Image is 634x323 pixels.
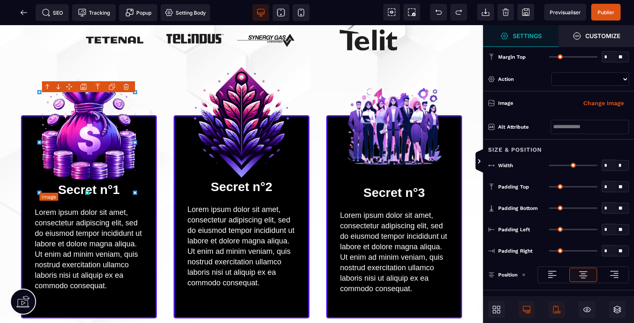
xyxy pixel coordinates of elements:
div: Image [498,99,564,107]
span: Screenshot [403,4,420,21]
img: 6277aacefe1142cdfd4818849107c650_S1.png [40,54,138,156]
span: Open Layers [609,301,626,318]
text: Lorem ipsum dolor sit amet, consectetur adipiscing elit, sed do eiusmod tempor incididunt ut labo... [187,177,296,265]
span: Padding Bottom [498,205,538,212]
span: Hide/Show Block [579,301,595,318]
span: Desktop Only [518,301,535,318]
button: Change Image [578,96,629,110]
span: Padding Left [498,226,530,233]
p: Position [488,271,517,279]
text: Lorem ipsum dolor sit amet, consectetur adipiscing elit, sed do eiusmod tempor incididunt ut labo... [340,183,448,271]
span: SEO [42,8,63,17]
strong: Customize [585,33,620,39]
div: Action [498,75,548,83]
div: Size & Position [483,139,634,155]
h1: Secret n°1 [35,158,143,172]
span: Popup [125,8,151,17]
span: Open Blocks [488,301,505,318]
h1: Secret n°3 [340,160,448,175]
span: Mobile Only [548,301,565,318]
span: View components [383,4,400,21]
div: Alt attribute [498,123,551,131]
span: Padding Right [498,248,533,254]
text: Lorem ipsum dolor sit amet, consectetur adipiscing elit, sed do eiusmod tempor incididunt ut labo... [35,180,143,268]
span: Preview [544,4,586,21]
img: loading [547,269,557,279]
img: loading [609,269,619,279]
span: Previsualiser [550,9,581,16]
span: Margin Top [498,54,526,60]
h1: Secret n°2 [187,155,296,169]
img: 9ada1313302e8bdc460ad983cb14e4af_S2.png [193,41,290,153]
img: loading [522,273,526,277]
span: Tracking [78,8,110,17]
span: Padding Top [498,183,529,190]
img: loading [578,270,588,280]
span: Setting Body [165,8,206,17]
span: Open Style Manager [559,25,634,47]
span: Width [498,162,513,169]
span: Publier [598,9,614,16]
span: Settings [483,25,559,47]
img: 725a85eeb311330863c3d64b8bafa7b7_S3.png [346,62,443,141]
strong: Settings [513,33,542,39]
